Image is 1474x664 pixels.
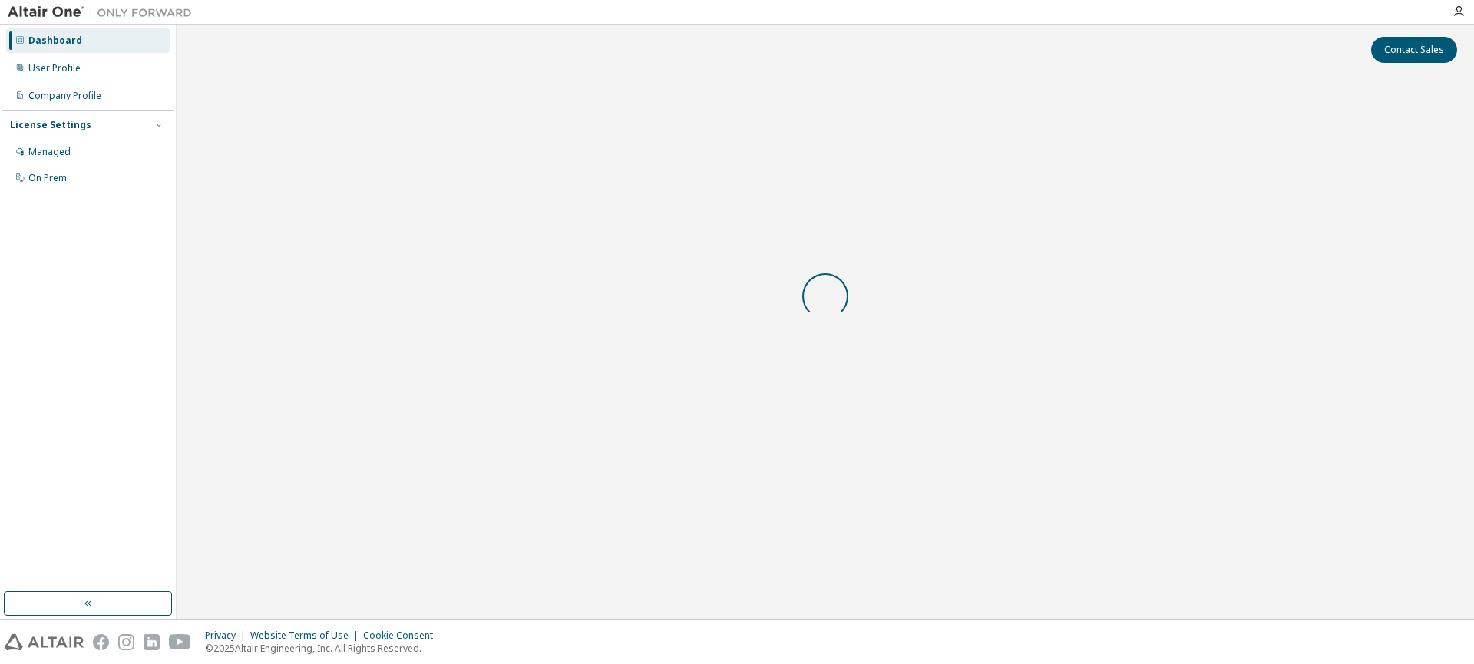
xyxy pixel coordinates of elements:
[28,35,82,47] div: Dashboard
[28,90,101,102] div: Company Profile
[1371,37,1457,63] button: Contact Sales
[363,629,442,642] div: Cookie Consent
[205,629,250,642] div: Privacy
[28,172,67,184] div: On Prem
[5,634,84,650] img: altair_logo.svg
[144,634,160,650] img: linkedin.svg
[118,634,134,650] img: instagram.svg
[205,642,442,655] p: © 2025 Altair Engineering, Inc. All Rights Reserved.
[250,629,363,642] div: Website Terms of Use
[8,5,200,20] img: Altair One
[93,634,109,650] img: facebook.svg
[169,634,191,650] img: youtube.svg
[28,146,71,158] div: Managed
[10,119,91,131] div: License Settings
[28,62,81,74] div: User Profile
